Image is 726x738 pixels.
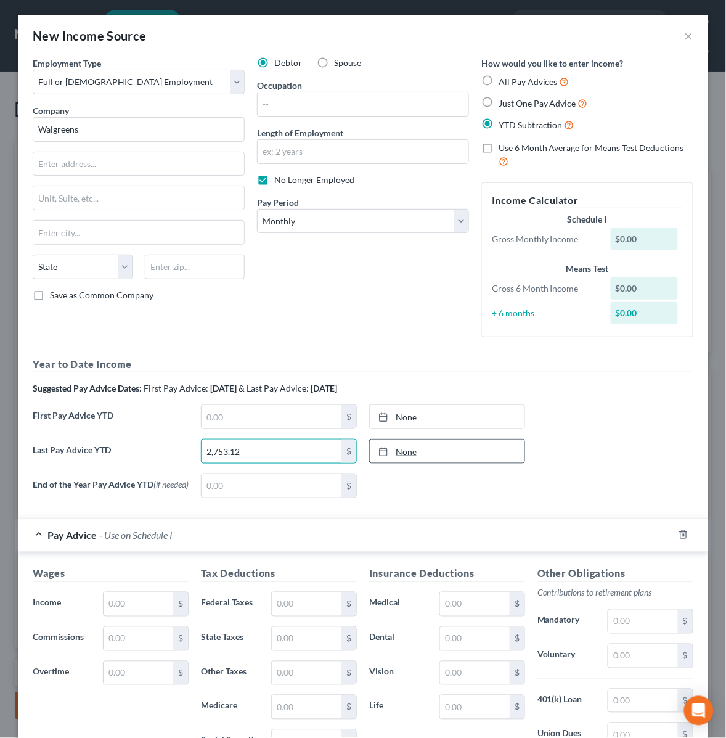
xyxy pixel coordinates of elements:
[144,383,208,393] span: First Pay Advice:
[153,479,189,490] span: (if needed)
[33,357,693,372] h5: Year to Date Income
[258,140,468,163] input: ex: 2 years
[537,567,693,582] h5: Other Obligations
[370,440,524,463] a: None
[210,383,237,393] strong: [DATE]
[341,592,356,616] div: $
[33,117,245,142] input: Search company by name...
[363,626,433,651] label: Dental
[173,627,188,650] div: $
[258,92,468,116] input: --
[33,105,69,116] span: Company
[274,57,302,68] span: Debtor
[440,627,510,650] input: 0.00
[311,383,337,393] strong: [DATE]
[611,228,679,250] div: $0.00
[341,440,356,463] div: $
[341,405,356,428] div: $
[486,307,605,319] div: ÷ 6 months
[481,57,624,70] label: How would you like to enter income?
[33,27,147,44] div: New Income Source
[678,689,693,713] div: $
[173,592,188,616] div: $
[363,592,433,617] label: Medical
[678,644,693,668] div: $
[678,610,693,633] div: $
[202,405,341,428] input: 0.00
[272,662,341,685] input: 0.00
[239,383,309,393] span: & Last Pay Advice:
[202,440,341,463] input: 0.00
[608,644,678,668] input: 0.00
[99,529,173,541] span: - Use on Schedule I
[195,661,265,686] label: Other Taxes
[33,58,101,68] span: Employment Type
[531,609,602,634] label: Mandatory
[510,662,524,685] div: $
[33,567,189,582] h5: Wages
[104,662,173,685] input: 0.00
[173,662,188,685] div: $
[363,661,433,686] label: Vision
[510,627,524,650] div: $
[104,592,173,616] input: 0.00
[202,474,341,498] input: 0.00
[499,142,684,153] span: Use 6 Month Average for Means Test Deductions
[50,290,153,300] span: Save as Common Company
[341,695,356,719] div: $
[341,627,356,650] div: $
[369,567,525,582] h5: Insurance Deductions
[145,255,245,279] input: Enter zip...
[531,644,602,668] label: Voluntary
[363,695,433,720] label: Life
[685,28,693,43] button: ×
[272,695,341,719] input: 0.00
[195,695,265,720] label: Medicare
[499,76,558,87] span: All Pay Advices
[492,263,683,275] div: Means Test
[257,126,343,139] label: Length of Employment
[531,689,602,713] label: 401(k) Loan
[440,592,510,616] input: 0.00
[341,474,356,498] div: $
[440,695,510,719] input: 0.00
[370,405,524,428] a: None
[499,120,563,130] span: YTD Subtraction
[611,302,679,324] div: $0.00
[274,174,354,185] span: No Longer Employed
[341,662,356,685] div: $
[272,627,341,650] input: 0.00
[33,152,244,176] input: Enter address...
[537,587,693,599] p: Contributions to retirement plans
[608,689,678,713] input: 0.00
[440,662,510,685] input: 0.00
[257,197,299,208] span: Pay Period
[486,233,605,245] div: Gross Monthly Income
[27,661,97,686] label: Overtime
[272,592,341,616] input: 0.00
[27,439,195,474] label: Last Pay Advice YTD
[27,474,195,508] label: End of the Year Pay Advice YTD
[104,627,173,650] input: 0.00
[33,597,61,608] span: Income
[492,213,683,226] div: Schedule I
[33,221,244,244] input: Enter city...
[33,383,142,393] strong: Suggested Pay Advice Dates:
[486,282,605,295] div: Gross 6 Month Income
[499,98,576,109] span: Just One Pay Advice
[611,277,679,300] div: $0.00
[201,567,357,582] h5: Tax Deductions
[195,592,265,617] label: Federal Taxes
[608,610,678,633] input: 0.00
[684,696,714,726] div: Open Intercom Messenger
[47,529,97,541] span: Pay Advice
[27,404,195,439] label: First Pay Advice YTD
[195,626,265,651] label: State Taxes
[334,57,361,68] span: Spouse
[27,626,97,651] label: Commissions
[510,695,524,719] div: $
[510,592,524,616] div: $
[492,193,683,208] h5: Income Calculator
[257,79,302,92] label: Occupation
[33,186,244,210] input: Unit, Suite, etc...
